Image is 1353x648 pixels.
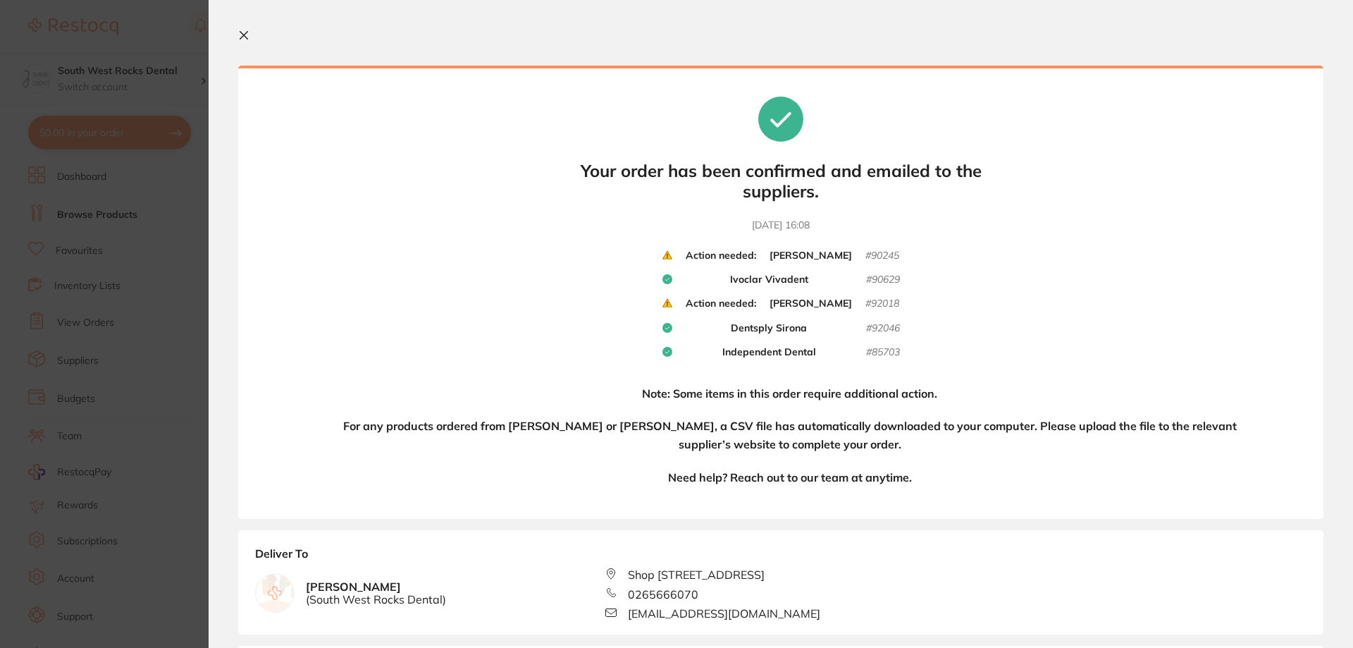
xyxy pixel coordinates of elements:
b: Action needed: [686,250,756,262]
small: # 90245 [865,250,899,262]
b: [PERSON_NAME] [306,580,446,606]
small: # 90629 [866,274,900,286]
b: Ivoclar Vivadent [730,274,808,286]
small: # 92018 [865,298,899,310]
h4: Note: Some items in this order require additional action. [642,385,937,403]
span: ( South West Rocks Dental ) [306,593,446,606]
b: Action needed: [686,298,756,310]
h4: Need help? Reach out to our team at anytime. [668,469,912,487]
img: empty.jpg [256,574,294,612]
h4: For any products ordered from [PERSON_NAME] or [PERSON_NAME], a CSV file has automatically downlo... [337,417,1242,453]
span: [EMAIL_ADDRESS][DOMAIN_NAME] [628,607,820,620]
span: 0265666070 [628,588,698,601]
span: Shop [STREET_ADDRESS] [628,568,765,581]
b: Dentsply Sirona [731,322,807,335]
small: # 92046 [866,322,900,335]
small: # 85703 [866,346,900,359]
b: [PERSON_NAME] [770,250,852,262]
b: Independent Dental [722,346,816,359]
time: [DATE] 16:08 [752,219,810,233]
b: Your order has been confirmed and emailed to the suppliers. [569,161,992,202]
b: [PERSON_NAME] [770,298,852,310]
b: Deliver To [255,547,1306,568]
